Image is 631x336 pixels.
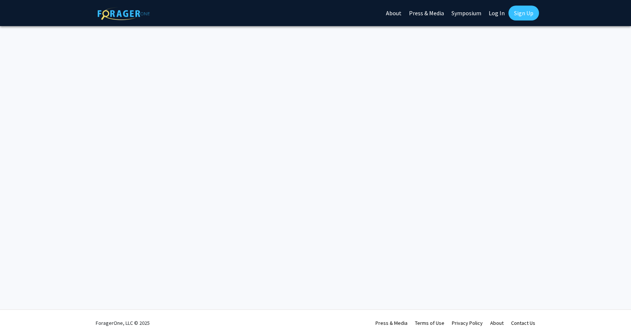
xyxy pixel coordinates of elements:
[415,320,444,326] a: Terms of Use
[452,320,483,326] a: Privacy Policy
[508,6,539,20] a: Sign Up
[511,320,535,326] a: Contact Us
[96,310,150,336] div: ForagerOne, LLC © 2025
[490,320,504,326] a: About
[98,7,150,20] img: ForagerOne Logo
[375,320,408,326] a: Press & Media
